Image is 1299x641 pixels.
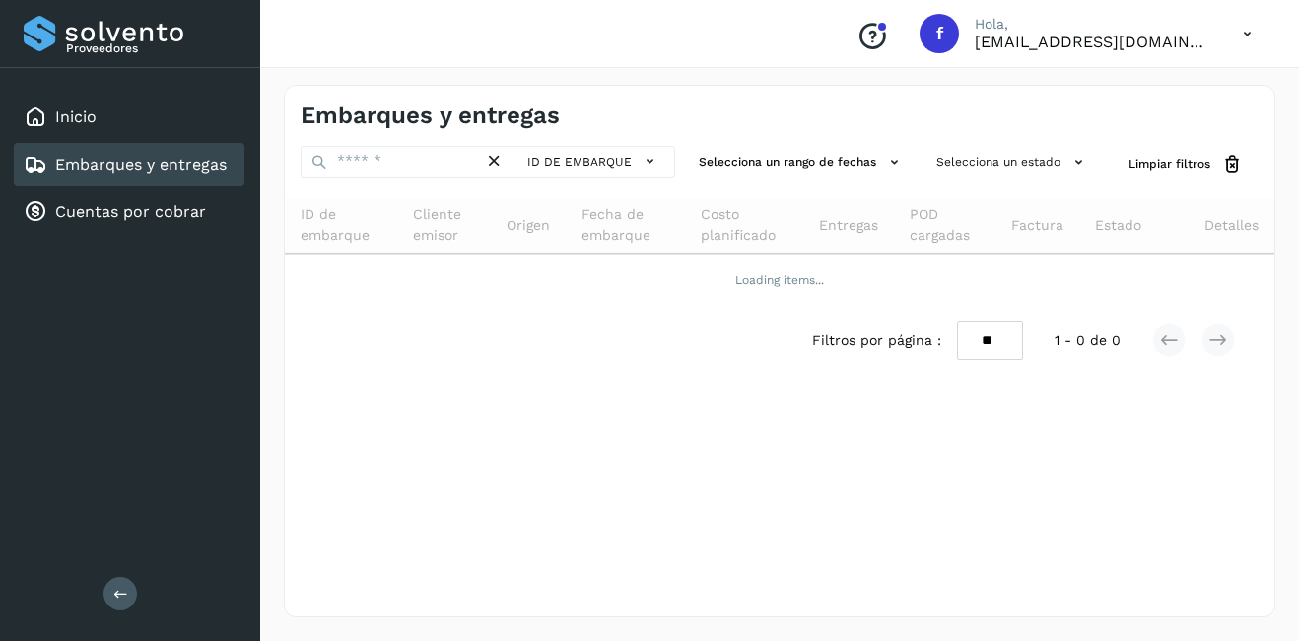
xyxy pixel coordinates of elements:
span: ID de embarque [527,153,632,171]
a: Inicio [55,107,97,126]
div: Embarques y entregas [14,143,244,186]
span: Origen [507,215,550,236]
span: Factura [1011,215,1063,236]
span: ID de embarque [301,204,381,246]
span: 1 - 0 de 0 [1055,330,1121,351]
span: POD cargadas [910,204,980,246]
span: Costo planificado [701,204,787,246]
span: Fecha de embarque [581,204,669,246]
button: Selecciona un estado [928,146,1097,178]
button: ID de embarque [521,147,666,176]
div: Inicio [14,96,244,139]
button: Selecciona un rango de fechas [691,146,913,178]
p: facturacion@protransport.com.mx [975,33,1211,51]
span: Filtros por página : [812,330,941,351]
span: Limpiar filtros [1128,155,1210,173]
h4: Embarques y entregas [301,102,560,130]
p: Proveedores [66,41,237,55]
span: Estado [1095,215,1141,236]
span: Entregas [819,215,878,236]
a: Embarques y entregas [55,155,227,174]
span: Cliente emisor [413,204,475,246]
a: Cuentas por cobrar [55,202,206,221]
span: Detalles [1204,215,1259,236]
td: Loading items... [285,254,1274,306]
p: Hola, [975,16,1211,33]
div: Cuentas por cobrar [14,190,244,234]
button: Limpiar filtros [1113,146,1259,182]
